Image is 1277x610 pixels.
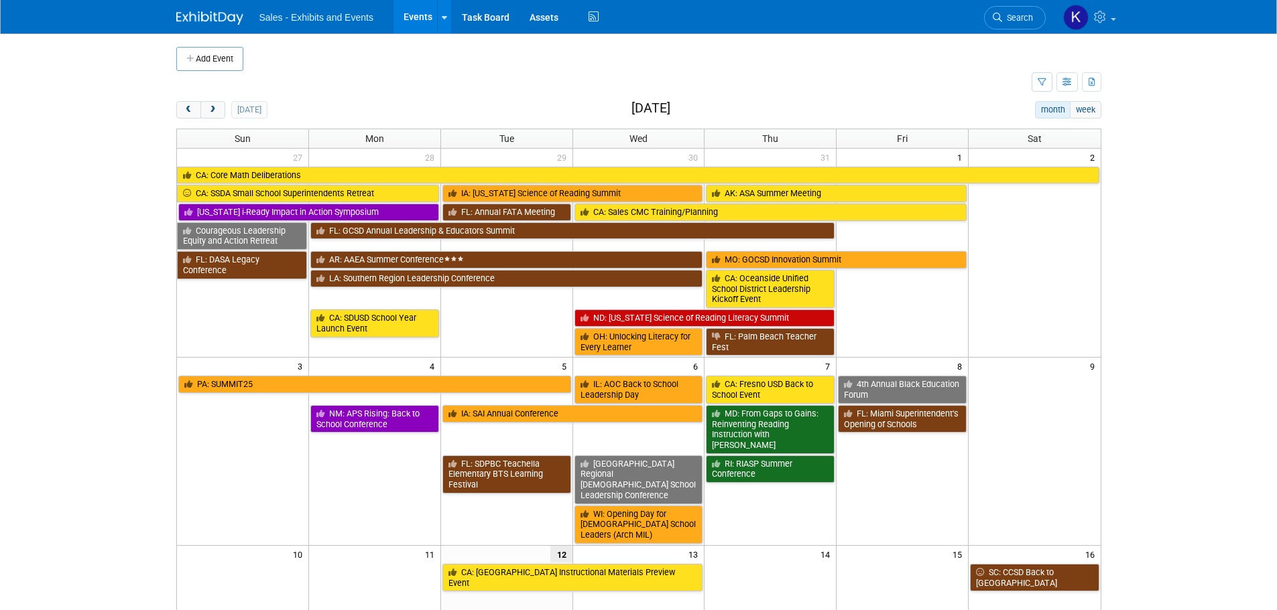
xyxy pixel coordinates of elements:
a: ND: [US_STATE] Science of Reading Literacy Summit [574,309,835,327]
a: CA: SSDA Small School Superintendents Retreat [177,185,439,202]
a: FL: Miami Superintendent’s Opening of Schools [838,405,967,433]
span: 14 [819,546,836,562]
span: 30 [687,149,704,165]
a: FL: DASA Legacy Conference [177,251,307,279]
a: CA: Fresno USD Back to School Event [706,376,835,403]
span: 4 [428,358,440,374]
a: MO: GOCSD Innovation Summit [706,251,967,269]
span: 27 [292,149,308,165]
a: CA: Core Math Deliberations [177,167,1099,184]
a: IA: SAI Annual Conference [442,405,703,423]
img: Kara Haven [1063,5,1089,30]
a: IA: [US_STATE] Science of Reading Summit [442,185,703,202]
span: Wed [629,133,648,144]
a: Courageous Leadership Equity and Action Retreat [177,222,307,250]
span: Mon [365,133,384,144]
span: 3 [296,358,308,374]
a: AR: AAEA Summer Conference [310,251,703,269]
a: CA: Sales CMC Training/Planning [574,204,967,221]
h2: [DATE] [631,101,670,116]
span: Sales - Exhibits and Events [259,12,373,23]
span: 8 [956,358,968,374]
span: 16 [1084,546,1101,562]
button: week [1070,101,1101,119]
a: 4th Annual Black Education Forum [838,376,967,403]
a: CA: [GEOGRAPHIC_DATA] Instructional Materials Preview Event [442,564,703,591]
span: 11 [424,546,440,562]
a: FL: GCSD Annual Leadership & Educators Summit [310,222,835,240]
a: CA: SDUSD School Year Launch Event [310,309,439,337]
span: Sat [1028,133,1042,144]
button: next [200,101,225,119]
a: IL: AOC Back to School Leadership Day [574,376,703,403]
a: CA: Oceanside Unified School District Leadership Kickoff Event [706,270,835,308]
span: 5 [560,358,572,374]
span: 15 [951,546,968,562]
a: WI: Opening Day for [DEMOGRAPHIC_DATA] School Leaders (Arch MIL) [574,506,703,544]
button: prev [176,101,201,119]
a: FL: SDPBC Teachella Elementary BTS Learning Festival [442,455,571,493]
a: AK: ASA Summer Meeting [706,185,967,202]
span: Tue [499,133,514,144]
span: Thu [762,133,778,144]
span: 6 [692,358,704,374]
span: 1 [956,149,968,165]
span: 2 [1089,149,1101,165]
span: 13 [687,546,704,562]
a: OH: Unlocking Literacy for Every Learner [574,328,703,356]
span: 7 [824,358,836,374]
a: PA: SUMMIT25 [178,376,571,393]
a: Search [984,6,1046,29]
a: FL: Annual FATA Meeting [442,204,571,221]
span: 31 [819,149,836,165]
button: [DATE] [231,101,267,119]
button: month [1035,101,1071,119]
span: 10 [292,546,308,562]
span: 12 [550,546,572,562]
a: FL: Palm Beach Teacher Fest [706,328,835,356]
a: LA: Southern Region Leadership Conference [310,270,703,287]
span: Search [1002,13,1033,23]
a: [GEOGRAPHIC_DATA] Regional [DEMOGRAPHIC_DATA] School Leadership Conference [574,455,703,504]
span: Fri [897,133,908,144]
button: Add Event [176,47,243,71]
span: 9 [1089,358,1101,374]
a: MD: From Gaps to Gains: Reinventing Reading Instruction with [PERSON_NAME] [706,405,835,454]
a: SC: CCSD Back to [GEOGRAPHIC_DATA] [970,564,1099,591]
img: ExhibitDay [176,11,243,25]
span: 28 [424,149,440,165]
span: 29 [556,149,572,165]
a: NM: APS Rising: Back to School Conference [310,405,439,433]
span: Sun [235,133,251,144]
a: RI: RIASP Summer Conference [706,455,835,483]
a: [US_STATE] i-Ready Impact in Action Symposium [178,204,439,221]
